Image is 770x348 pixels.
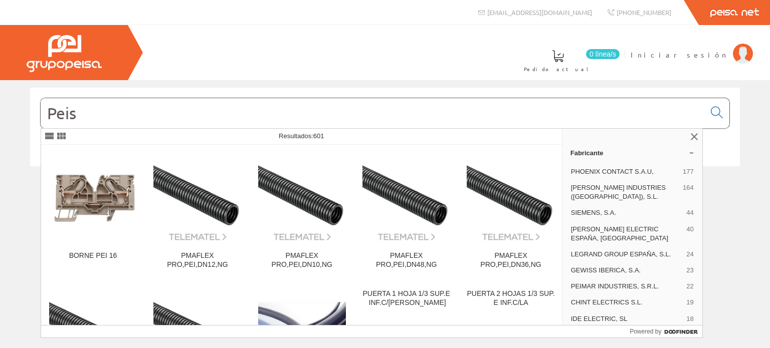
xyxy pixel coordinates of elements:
[250,145,354,281] a: PMAFLEX PRO,PEI,DN10,NG PMAFLEX PRO,PEI,DN10,NG
[586,49,620,59] span: 0 línea/s
[258,154,346,242] img: PMAFLEX PRO,PEI,DN10,NG
[153,251,241,269] div: PMAFLEX PRO,PEI,DN12,NG
[571,298,683,307] span: CHINT ELECTRICS S.L.
[686,225,693,243] span: 40
[258,251,346,269] div: PMAFLEX PRO,PEI,DN10,NG
[362,251,450,269] div: PMAFLEX PRO,PEI,DN48,NG
[686,250,693,259] span: 24
[562,145,702,161] a: Fabricante
[362,154,450,242] img: PMAFLEX PRO,PEI,DN48,NG
[487,8,592,17] span: [EMAIL_ADDRESS][DOMAIN_NAME]
[686,314,693,323] span: 18
[631,50,728,60] span: Iniciar sesión
[27,35,102,72] img: Grupo Peisa
[571,282,683,291] span: PEIMAR INDUSTRIES, S.R.L.
[571,208,683,217] span: SIEMENS, S.A.
[571,225,683,243] span: [PERSON_NAME] ELECTRIC ESPAÑA, [GEOGRAPHIC_DATA]
[467,289,554,307] div: PUERTA 2 HOJAS 1/3 SUP.E INF.C/LA
[49,154,137,242] img: BORNE PEI 16
[467,154,554,242] img: PMAFLEX PRO,PEI,DN36,NG
[467,251,554,269] div: PMAFLEX PRO,PEI,DN36,NG
[686,266,693,275] span: 23
[524,64,592,74] span: Pedido actual
[571,167,679,176] span: PHOENIX CONTACT S.A.U,
[686,298,693,307] span: 19
[459,145,562,281] a: PMAFLEX PRO,PEI,DN36,NG PMAFLEX PRO,PEI,DN36,NG
[571,183,679,201] span: [PERSON_NAME] INDUSTRIES ([GEOGRAPHIC_DATA]), S.L.
[617,8,671,17] span: [PHONE_NUMBER]
[686,282,693,291] span: 22
[630,327,661,336] span: Powered by
[354,145,458,281] a: PMAFLEX PRO,PEI,DN48,NG PMAFLEX PRO,PEI,DN48,NG
[145,145,249,281] a: PMAFLEX PRO,PEI,DN12,NG PMAFLEX PRO,PEI,DN12,NG
[571,314,683,323] span: IDE ELECTRIC, SL
[683,167,694,176] span: 177
[362,289,450,307] div: PUERTA 1 HOJA 1/3 SUP.E INF.C/[PERSON_NAME]
[630,325,702,337] a: Powered by
[571,266,683,275] span: GEWISS IBERICA, S.A.
[631,42,753,51] a: Iniciar sesión
[313,132,324,140] span: 601
[279,132,324,140] span: Resultados:
[49,251,137,260] div: BORNE PEI 16
[30,179,740,187] div: © Grupo Peisa
[41,98,705,128] input: Buscar...
[683,183,694,201] span: 164
[41,145,145,281] a: BORNE PEI 16 BORNE PEI 16
[153,154,241,242] img: PMAFLEX PRO,PEI,DN12,NG
[571,250,683,259] span: LEGRAND GROUP ESPAÑA, S.L.
[686,208,693,217] span: 44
